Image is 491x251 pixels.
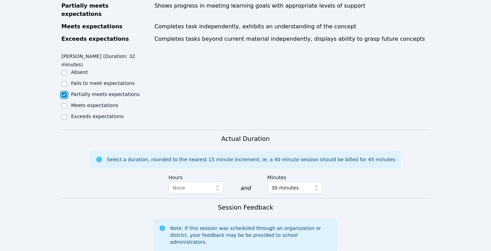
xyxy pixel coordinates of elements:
[271,184,299,192] span: 30 minutes
[71,114,124,119] label: Exceeds expectations
[240,184,251,192] div: and
[61,22,151,31] div: Meets expectations
[154,2,430,18] div: Shows progress in meeting learning goals with appropriate levels of support
[154,22,430,31] div: Completes task independently, exhibits an understanding of the concept
[154,35,430,43] div: Completes tasks beyond current material independently, displays ability to grasp future concepts
[169,171,224,182] label: Hours
[267,182,322,194] button: 30 minutes
[173,185,185,191] span: None
[218,203,273,212] h3: Session Feedback
[71,80,135,86] label: Fails to meet expectations
[71,91,140,97] label: Partially meets expectations
[61,50,154,69] legend: [PERSON_NAME] (Duration: 32 minutes)
[107,156,395,163] div: Select a duration, rounded to the nearest 15 minute increment; ie, a 40 minute session should be ...
[71,103,118,108] label: Meets expectations
[170,225,332,245] div: Note: If this session was scheduled through an organization or district, your feedback may be be ...
[221,134,270,144] h3: Actual Duration
[61,2,151,18] div: Partially meets expectations
[267,171,322,182] label: Minutes
[61,35,151,43] div: Exceeds expectations
[71,69,88,75] label: Absent
[169,182,224,194] button: None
